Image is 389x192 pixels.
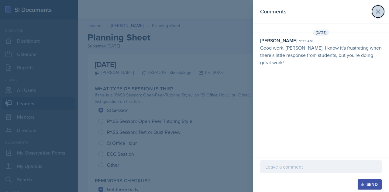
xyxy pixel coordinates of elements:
p: Good work, [PERSON_NAME]. I know it's frustrating when there's little response from students, but... [260,44,382,66]
button: Send [358,179,382,190]
span: [DATE] [313,30,329,36]
div: [PERSON_NAME] [260,37,297,44]
div: Send [362,182,378,187]
h2: Comments [260,7,286,16]
div: 9:33 am [299,38,313,44]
